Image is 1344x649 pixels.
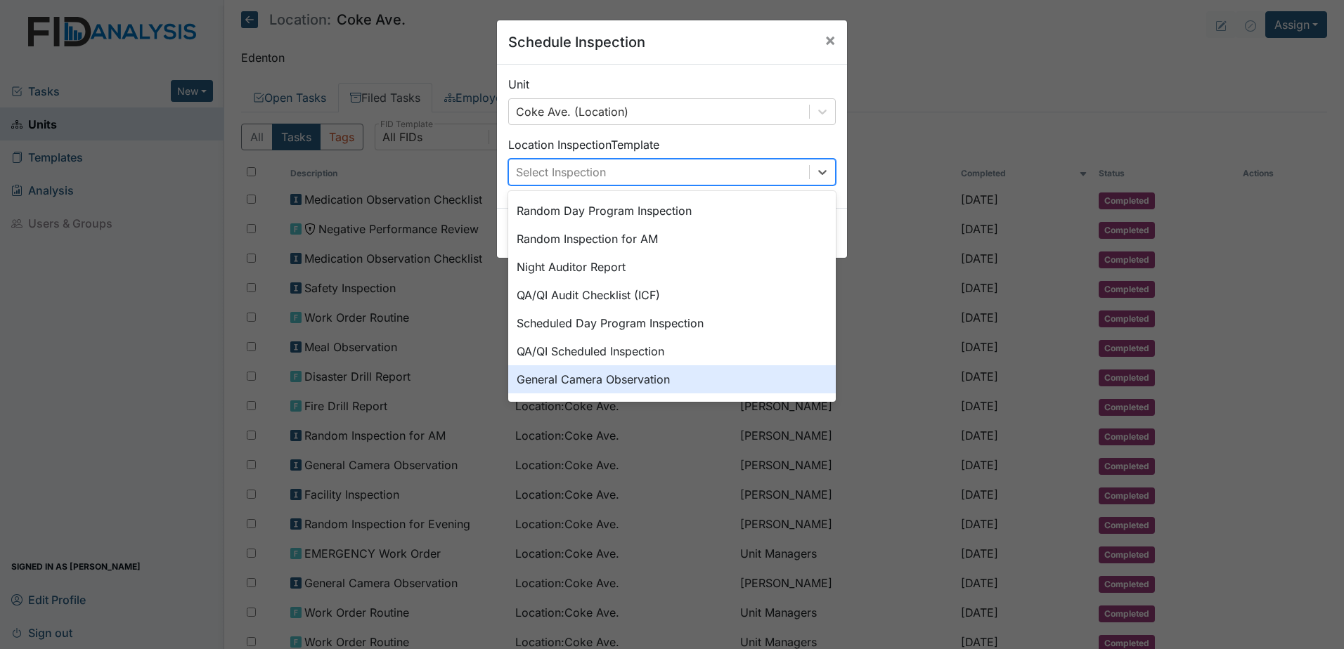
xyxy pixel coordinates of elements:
[508,136,659,153] label: Location Inspection Template
[508,225,836,253] div: Random Inspection for AM
[825,29,836,50] span: ×
[516,164,606,181] div: Select Inspection
[508,76,529,93] label: Unit
[508,337,836,365] div: QA/QI Scheduled Inspection
[508,281,836,309] div: QA/QI Audit Checklist (ICF)
[813,20,847,60] button: Close
[508,32,645,53] h5: Schedule Inspection
[508,253,836,281] div: Night Auditor Report
[516,103,628,120] div: Coke Ave. (Location)
[508,309,836,337] div: Scheduled Day Program Inspection
[508,197,836,225] div: Random Day Program Inspection
[508,365,836,393] div: General Camera Observation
